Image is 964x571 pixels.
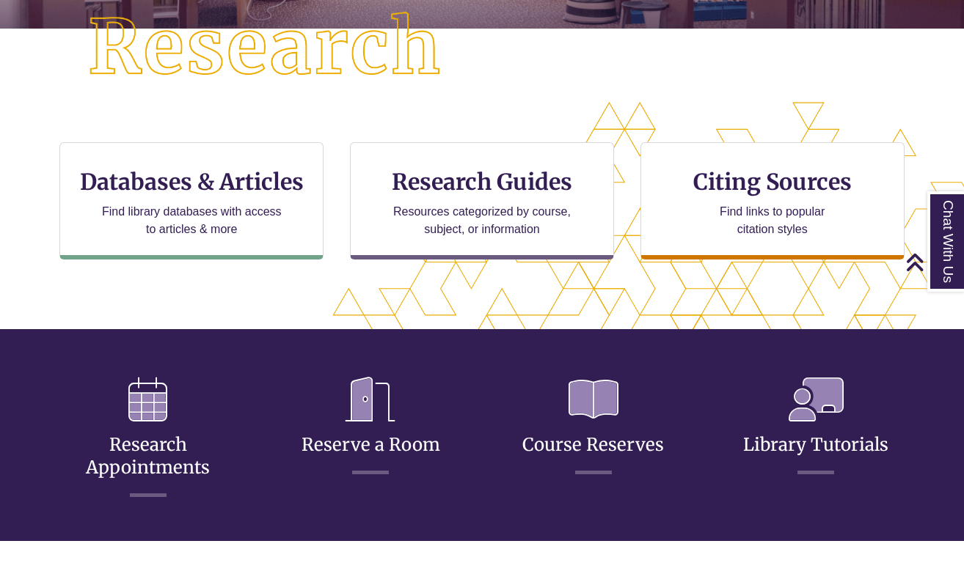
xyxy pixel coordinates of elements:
p: Find library databases with access to articles & more [96,203,288,238]
a: Citing Sources Find links to popular citation styles [640,142,905,259]
p: Resources categorized by course, subject, or information [387,203,578,238]
h3: Citing Sources [683,168,862,196]
a: Library Tutorials [743,398,888,456]
h3: Research Guides [362,168,602,196]
a: Research Appointments [86,398,210,479]
h3: Databases & Articles [72,168,311,196]
a: Course Reserves [522,398,664,456]
a: Databases & Articles Find library databases with access to articles & more [59,142,324,259]
a: Back to Top [905,252,960,272]
p: Find links to popular citation styles [701,203,844,238]
a: Reserve a Room [302,398,440,456]
a: Research Guides Resources categorized by course, subject, or information [350,142,614,259]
